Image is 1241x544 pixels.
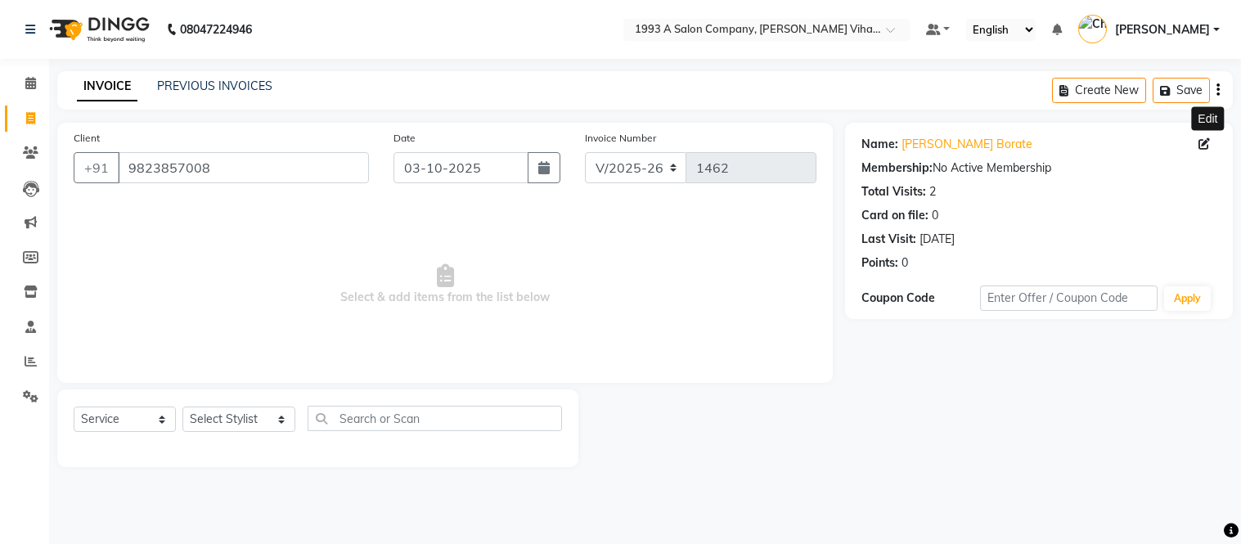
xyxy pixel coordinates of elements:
[74,152,119,183] button: +91
[902,136,1032,153] a: [PERSON_NAME] Borate
[920,231,955,248] div: [DATE]
[861,290,980,307] div: Coupon Code
[42,7,154,52] img: logo
[180,7,252,52] b: 08047224946
[77,72,137,101] a: INVOICE
[980,285,1158,311] input: Enter Offer / Coupon Code
[861,160,1216,177] div: No Active Membership
[157,79,272,93] a: PREVIOUS INVOICES
[902,254,908,272] div: 0
[861,207,929,224] div: Card on file:
[585,131,656,146] label: Invoice Number
[1153,78,1210,103] button: Save
[74,203,816,366] span: Select & add items from the list below
[861,231,916,248] div: Last Visit:
[74,131,100,146] label: Client
[932,207,938,224] div: 0
[1052,78,1146,103] button: Create New
[1115,21,1210,38] span: [PERSON_NAME]
[118,152,369,183] input: Search by Name/Mobile/Email/Code
[861,136,898,153] div: Name:
[1078,15,1107,43] img: Chetan Ambekar
[1164,286,1211,311] button: Apply
[929,183,936,200] div: 2
[308,406,562,431] input: Search or Scan
[1191,106,1224,130] div: Edit
[861,183,926,200] div: Total Visits:
[393,131,416,146] label: Date
[861,160,933,177] div: Membership:
[861,254,898,272] div: Points:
